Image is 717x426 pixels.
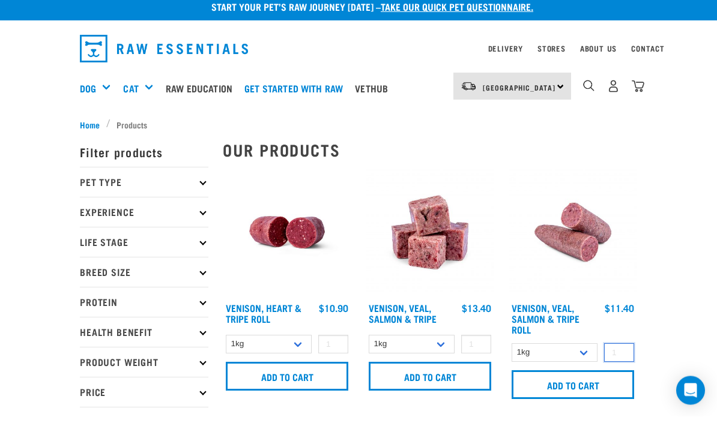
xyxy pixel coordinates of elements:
[319,312,348,323] div: $10.90
[223,150,637,169] h2: Our Products
[226,371,348,400] input: Add to cart
[80,236,208,266] p: Life Stage
[80,91,96,105] a: Dog
[676,385,705,414] div: Open Intercom Messenger
[80,146,208,176] p: Filter products
[80,356,208,386] p: Product Weight
[80,128,100,140] span: Home
[580,56,617,60] a: About Us
[80,44,248,72] img: Raw Essentials Logo
[80,206,208,236] p: Experience
[369,371,491,400] input: Add to cart
[632,89,644,102] img: home-icon@2x.png
[631,56,665,60] a: Contact
[80,266,208,296] p: Breed Size
[80,176,208,206] p: Pet Type
[583,89,594,101] img: home-icon-1@2x.png
[607,89,620,102] img: user.png
[483,95,555,99] span: [GEOGRAPHIC_DATA]
[352,74,397,122] a: Vethub
[512,380,634,409] input: Add to cart
[461,91,477,101] img: van-moving.png
[318,344,348,363] input: 1
[123,91,138,105] a: Cat
[163,74,241,122] a: Raw Education
[70,40,647,77] nav: dropdown navigation
[381,13,533,19] a: take our quick pet questionnaire.
[604,353,634,371] input: 1
[80,326,208,356] p: Health Benefit
[80,128,106,140] a: Home
[605,312,634,323] div: $11.40
[537,56,566,60] a: Stores
[488,56,523,60] a: Delivery
[461,344,491,363] input: 1
[80,386,208,416] p: Price
[509,178,637,306] img: Venison Veal Salmon Tripe 1651
[366,178,494,306] img: Venison Veal Salmon Tripe 1621
[223,178,351,306] img: Raw Essentials Venison Heart & Tripe Hypoallergenic Raw Pet Food Bulk Roll Unwrapped
[369,314,437,331] a: Venison, Veal, Salmon & Tripe
[80,128,637,140] nav: breadcrumbs
[80,296,208,326] p: Protein
[462,312,491,323] div: $13.40
[226,314,301,331] a: Venison, Heart & Tripe Roll
[241,74,352,122] a: Get started with Raw
[512,314,579,341] a: Venison, Veal, Salmon & Tripe Roll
